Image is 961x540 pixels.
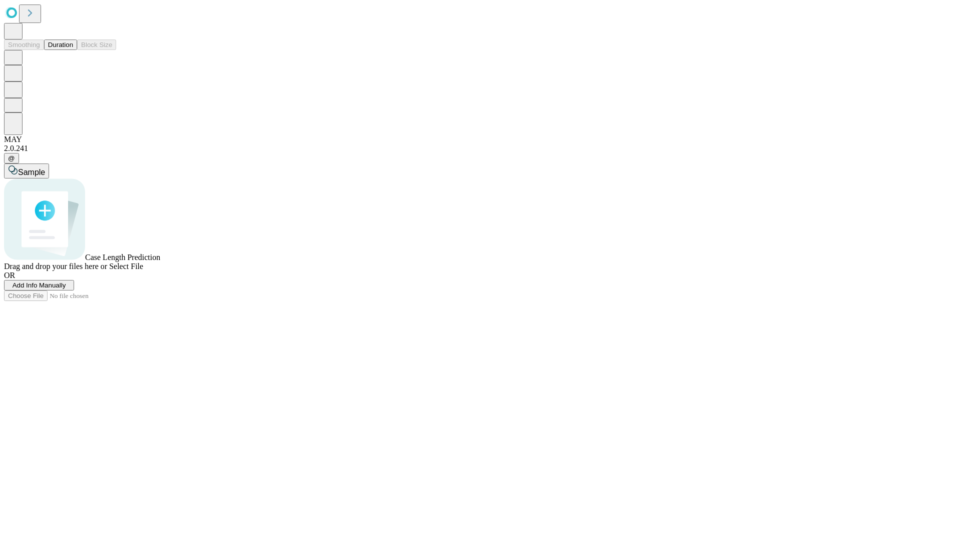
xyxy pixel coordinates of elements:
[85,253,160,261] span: Case Length Prediction
[4,262,107,270] span: Drag and drop your files here or
[4,39,44,50] button: Smoothing
[44,39,77,50] button: Duration
[4,280,74,290] button: Add Info Manually
[18,168,45,176] span: Sample
[4,135,957,144] div: MAY
[4,144,957,153] div: 2.0.241
[4,153,19,163] button: @
[8,154,15,162] span: @
[109,262,143,270] span: Select File
[4,271,15,279] span: OR
[77,39,116,50] button: Block Size
[13,281,66,289] span: Add Info Manually
[4,163,49,178] button: Sample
